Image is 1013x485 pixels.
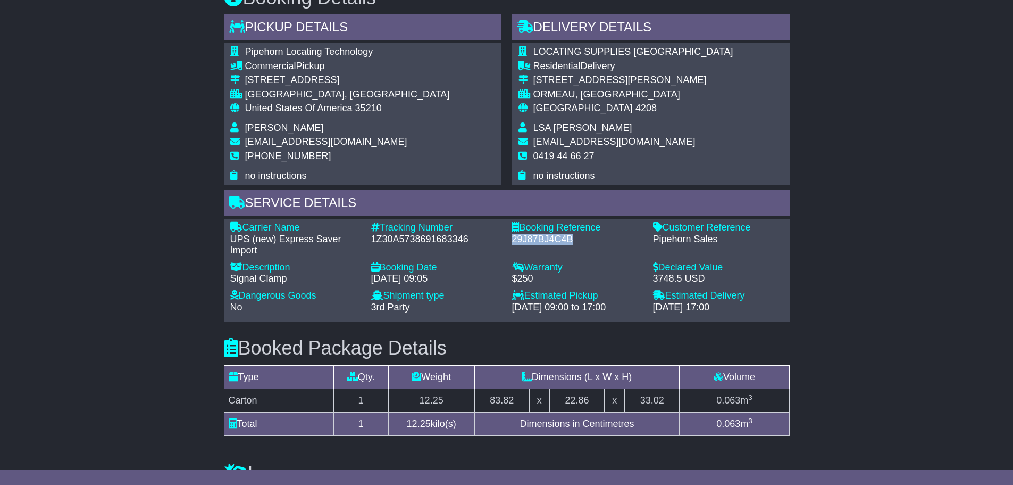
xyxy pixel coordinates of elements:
[333,389,388,412] td: 1
[230,290,361,302] div: Dangerous Goods
[388,365,474,389] td: Weight
[653,222,783,234] div: Customer Reference
[533,136,696,147] span: [EMAIL_ADDRESS][DOMAIN_NAME]
[245,61,450,72] div: Pickup
[245,103,353,113] span: United States Of America
[371,290,501,302] div: Shipment type
[333,412,388,435] td: 1
[680,412,789,435] td: m
[371,302,410,313] span: 3rd Party
[474,412,680,435] td: Dimensions in Centimetres
[680,365,789,389] td: Volume
[533,170,595,181] span: no instructions
[716,418,740,429] span: 0.063
[748,393,752,401] sup: 3
[512,262,642,274] div: Warranty
[371,234,501,245] div: 1Z30A5738691683346
[355,103,382,113] span: 35210
[371,273,501,285] div: [DATE] 09:05
[635,103,657,113] span: 4208
[245,122,324,133] span: [PERSON_NAME]
[230,222,361,234] div: Carrier Name
[533,103,633,113] span: [GEOGRAPHIC_DATA]
[224,190,790,219] div: Service Details
[748,417,752,425] sup: 3
[224,365,333,389] td: Type
[653,262,783,274] div: Declared Value
[512,302,642,314] div: [DATE] 09:00 to 17:00
[533,75,733,86] div: [STREET_ADDRESS][PERSON_NAME]
[625,389,680,412] td: 33.02
[549,389,604,412] td: 22.86
[512,234,642,245] div: 29J87BJ4C4B
[653,302,783,314] div: [DATE] 17:00
[230,273,361,285] div: Signal Clamp
[388,389,474,412] td: 12.25
[224,14,501,43] div: Pickup Details
[474,389,529,412] td: 83.82
[245,61,296,71] span: Commercial
[245,46,373,57] span: Pipehorn Locating Technology
[533,122,632,133] span: LSA [PERSON_NAME]
[474,365,680,389] td: Dimensions (L x W x H)
[245,136,407,147] span: [EMAIL_ADDRESS][DOMAIN_NAME]
[245,151,331,161] span: [PHONE_NUMBER]
[605,389,625,412] td: x
[371,222,501,234] div: Tracking Number
[224,463,790,484] h3: Insurance
[512,273,642,285] div: $250
[245,89,450,101] div: [GEOGRAPHIC_DATA], [GEOGRAPHIC_DATA]
[529,389,549,412] td: x
[533,89,733,101] div: ORMEAU, [GEOGRAPHIC_DATA]
[533,151,595,161] span: 0419 44 66 27
[388,412,474,435] td: kilo(s)
[371,262,501,274] div: Booking Date
[533,46,733,57] span: LOCATING SUPPLIES [GEOGRAPHIC_DATA]
[653,290,783,302] div: Estimated Delivery
[245,75,450,86] div: [STREET_ADDRESS]
[653,273,783,285] div: 3748.5 USD
[533,61,581,71] span: Residential
[230,262,361,274] div: Description
[230,234,361,257] div: UPS (new) Express Saver Import
[333,365,388,389] td: Qty.
[224,412,333,435] td: Total
[653,234,783,245] div: Pipehorn Sales
[512,14,790,43] div: Delivery Details
[245,170,307,181] span: no instructions
[512,222,642,234] div: Booking Reference
[224,389,333,412] td: Carton
[533,61,733,72] div: Delivery
[407,418,431,429] span: 12.25
[680,389,789,412] td: m
[716,395,740,406] span: 0.063
[224,338,790,359] h3: Booked Package Details
[230,302,242,313] span: No
[512,290,642,302] div: Estimated Pickup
